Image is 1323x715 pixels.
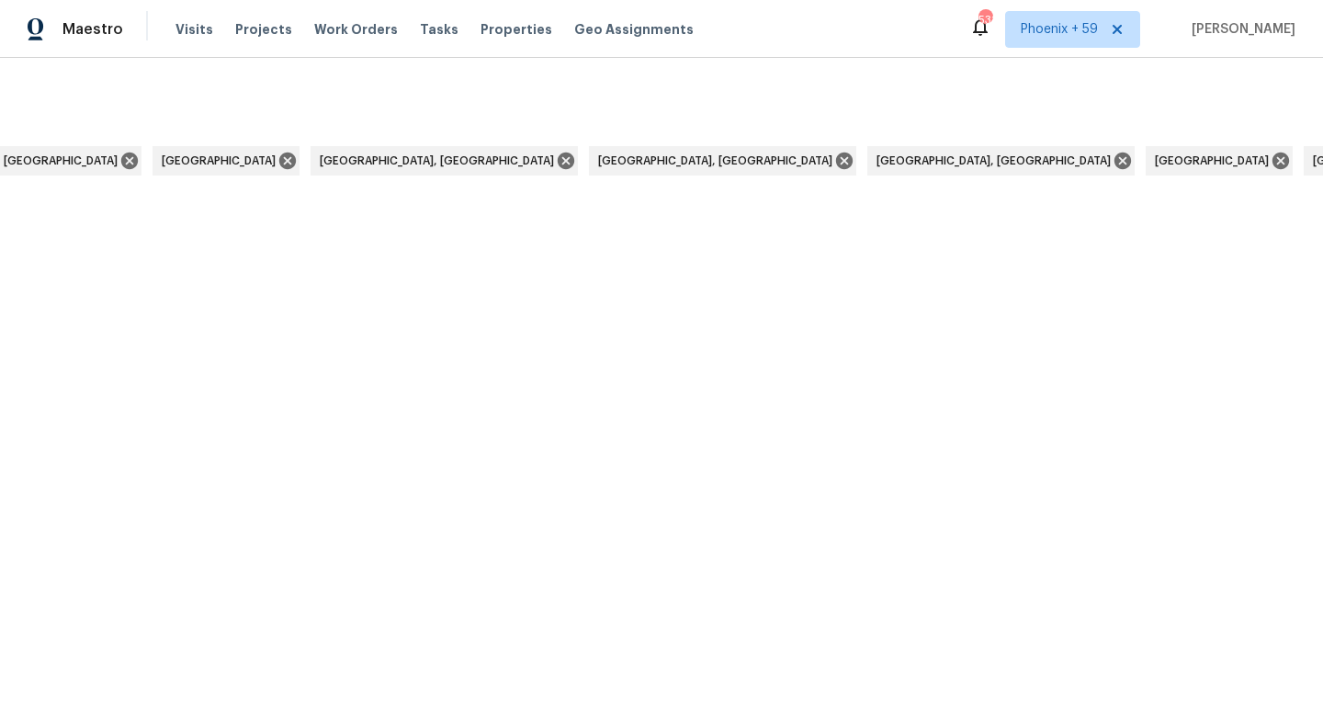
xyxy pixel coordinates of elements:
span: Work Orders [314,20,398,39]
span: Properties [481,20,552,39]
span: Tasks [420,23,458,36]
span: [GEOGRAPHIC_DATA] [162,152,283,170]
div: [GEOGRAPHIC_DATA], [GEOGRAPHIC_DATA] [867,146,1135,176]
span: [GEOGRAPHIC_DATA] [1155,152,1276,170]
span: [GEOGRAPHIC_DATA], [GEOGRAPHIC_DATA] [320,152,561,170]
span: Maestro [62,20,123,39]
span: Visits [175,20,213,39]
div: [GEOGRAPHIC_DATA], [GEOGRAPHIC_DATA] [589,146,856,176]
span: [PERSON_NAME] [1184,20,1295,39]
div: [GEOGRAPHIC_DATA], [GEOGRAPHIC_DATA] [311,146,578,176]
span: [GEOGRAPHIC_DATA], [GEOGRAPHIC_DATA] [876,152,1118,170]
span: Geo Assignments [574,20,694,39]
span: Projects [235,20,292,39]
div: [GEOGRAPHIC_DATA] [153,146,300,176]
span: Phoenix + 59 [1021,20,1098,39]
span: [GEOGRAPHIC_DATA], [GEOGRAPHIC_DATA] [598,152,840,170]
div: 531 [978,11,991,29]
div: [GEOGRAPHIC_DATA] [1146,146,1293,176]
